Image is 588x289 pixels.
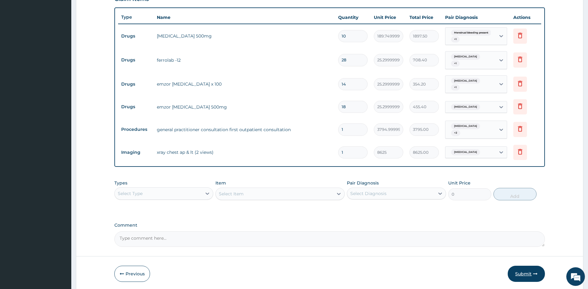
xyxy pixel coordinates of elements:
td: general practitioner consultation first outpatient consultation [154,123,335,136]
td: Drugs [118,101,154,113]
span: + 1 [451,60,460,67]
td: xray chest ap & lt (2 views) [154,146,335,158]
td: [MEDICAL_DATA] 500mg [154,30,335,42]
th: Actions [510,11,541,24]
span: + 2 [451,130,460,136]
span: [MEDICAL_DATA] [451,104,480,110]
th: Unit Price [371,11,406,24]
label: Pair Diagnosis [347,180,379,186]
td: emzor [MEDICAL_DATA] 500mg [154,101,335,113]
label: Types [114,180,127,186]
span: + 1 [451,84,460,91]
th: Name [154,11,335,24]
img: d_794563401_company_1708531726252_794563401 [11,31,25,47]
textarea: Type your message and hit 'Enter' [3,169,118,191]
div: Select Diagnosis [350,190,387,197]
td: Drugs [118,54,154,66]
span: [MEDICAL_DATA] [451,149,480,155]
label: Item [215,180,226,186]
div: Select Type [118,190,143,197]
th: Pair Diagnosis [442,11,510,24]
span: + 1 [451,36,460,42]
div: Minimize live chat window [102,3,117,18]
td: Imaging [118,147,154,158]
span: [MEDICAL_DATA] [451,54,480,60]
div: Chat with us now [32,35,104,43]
th: Total Price [406,11,442,24]
td: Drugs [118,78,154,90]
span: We're online! [36,78,86,141]
button: Add [493,188,537,200]
span: [MEDICAL_DATA] [451,123,480,129]
button: Previous [114,266,150,282]
button: Submit [508,266,545,282]
span: [MEDICAL_DATA] [451,78,480,84]
td: Procedures [118,124,154,135]
label: Comment [114,223,545,228]
label: Unit Price [448,180,471,186]
td: ferrolab -12 [154,54,335,66]
td: Drugs [118,30,154,42]
span: Menstrual bleeding present [451,30,491,36]
th: Quantity [335,11,371,24]
th: Type [118,11,154,23]
td: emzor [MEDICAL_DATA] x 100 [154,78,335,90]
